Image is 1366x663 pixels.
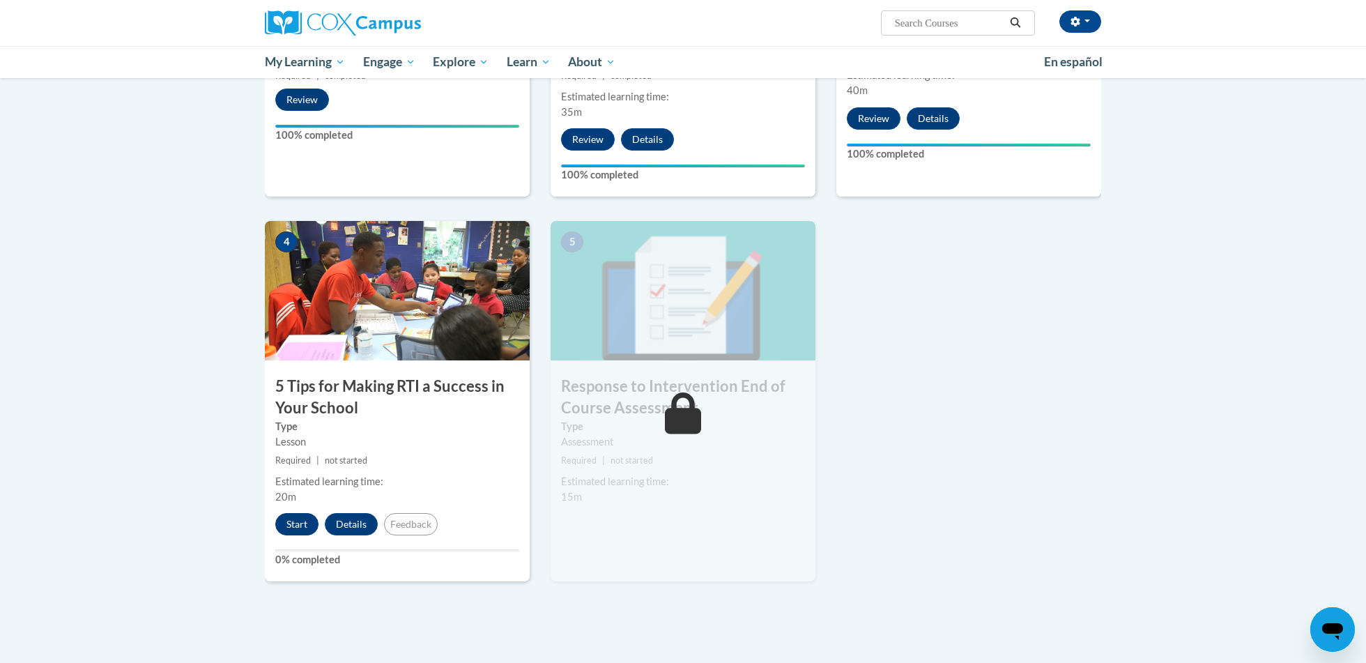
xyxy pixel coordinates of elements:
[568,54,615,70] span: About
[498,46,560,78] a: Learn
[325,513,378,535] button: Details
[561,474,805,489] div: Estimated learning time:
[316,455,319,466] span: |
[907,107,960,130] button: Details
[561,167,805,183] label: 100% completed
[363,54,415,70] span: Engage
[244,46,1122,78] div: Main menu
[384,513,438,535] button: Feedback
[275,513,319,535] button: Start
[275,231,298,252] span: 4
[256,46,354,78] a: My Learning
[325,455,367,466] span: not started
[1310,607,1355,652] iframe: Button to launch messaging window
[275,419,519,434] label: Type
[265,221,530,360] img: Course Image
[561,128,615,151] button: Review
[561,491,582,503] span: 15m
[561,89,805,105] div: Estimated learning time:
[433,54,489,70] span: Explore
[275,434,519,450] div: Lesson
[611,455,653,466] span: not started
[561,165,805,167] div: Your progress
[1059,10,1101,33] button: Account Settings
[507,54,551,70] span: Learn
[847,84,868,96] span: 40m
[1044,54,1103,69] span: En español
[265,54,345,70] span: My Learning
[265,10,421,36] img: Cox Campus
[275,552,519,567] label: 0% completed
[847,144,1091,146] div: Your progress
[275,491,296,503] span: 20m
[621,128,674,151] button: Details
[561,106,582,118] span: 35m
[354,46,424,78] a: Engage
[551,221,815,360] img: Course Image
[847,107,900,130] button: Review
[275,125,519,128] div: Your progress
[561,231,583,252] span: 5
[265,10,530,36] a: Cox Campus
[602,455,605,466] span: |
[561,455,597,466] span: Required
[275,89,329,111] button: Review
[265,376,530,419] h3: 5 Tips for Making RTI a Success in Your School
[561,434,805,450] div: Assessment
[1005,15,1026,31] button: Search
[560,46,625,78] a: About
[847,146,1091,162] label: 100% completed
[275,128,519,143] label: 100% completed
[893,15,1005,31] input: Search Courses
[561,419,805,434] label: Type
[275,474,519,489] div: Estimated learning time:
[551,376,815,419] h3: Response to Intervention End of Course Assessment
[1035,47,1112,77] a: En español
[275,455,311,466] span: Required
[424,46,498,78] a: Explore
